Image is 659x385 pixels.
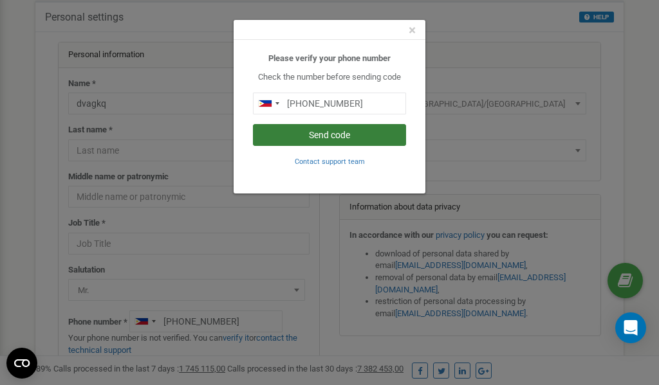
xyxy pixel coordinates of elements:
span: × [409,22,416,38]
small: Contact support team [295,157,365,166]
p: Check the number before sending code [253,71,406,84]
b: Please verify your phone number [268,53,391,63]
a: Contact support team [295,156,365,166]
button: Open CMP widget [6,348,37,379]
div: Telephone country code [254,93,283,114]
input: 0905 123 4567 [253,93,406,114]
button: Close [409,24,416,37]
button: Send code [253,124,406,146]
div: Open Intercom Messenger [615,312,646,343]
